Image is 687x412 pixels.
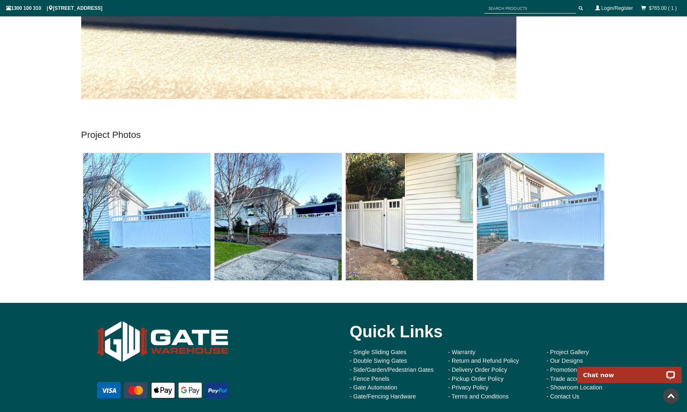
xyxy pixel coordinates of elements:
[448,366,507,373] a: - Delivery Order Policy
[448,349,476,355] a: - Warranty
[547,349,589,355] a: - Project Gallery
[350,393,416,400] a: - Gate/Fencing Hardware
[346,153,473,280] img: Partial Privacy (approx.85%) Fencing and Gates - Gate Warehouse
[448,393,509,400] a: - Terms and Conditions
[6,5,103,11] span: 1300 100 310 | [STREET_ADDRESS]
[484,3,576,14] input: SEARCH PRODUCTS
[477,153,604,280] img: Partial Privacy (approx.85%) Fencing and Gates - Gate Warehouse
[601,5,633,11] a: Login/Register
[83,153,210,280] img: Partial Privacy (approx.85%) Fencing and Gates - Gate Warehouse
[547,366,577,373] a: - Promotion
[448,357,519,364] a: - Return and Refund Policy
[350,357,407,364] a: - Double Swing Gates
[96,380,231,400] img: payment options
[350,349,406,355] a: - Single Sliding Gates
[649,5,677,11] a: $765.00 ( 1 )
[350,384,397,391] a: - Gate Automation
[547,393,580,400] a: - Contact Us
[572,357,687,383] iframe: LiveChat chat widget
[547,357,583,364] a: - Our Designs
[448,384,488,391] a: - Privacy Policy
[96,315,231,368] img: Gate Warehouse
[448,375,504,382] a: - Pickup Order Policy
[215,153,342,280] img: Partial Privacy (approx.85%) Fencing and Gates - Gate Warehouse
[350,315,633,348] div: Quick Links
[547,375,608,382] a: - Trade account sign up
[350,375,390,382] a: - Fence Penels
[547,384,603,391] a: - Showroom Location
[81,128,606,141] h2: Project Photos
[350,366,434,373] a: - Side/Garden/Pedestrian Gates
